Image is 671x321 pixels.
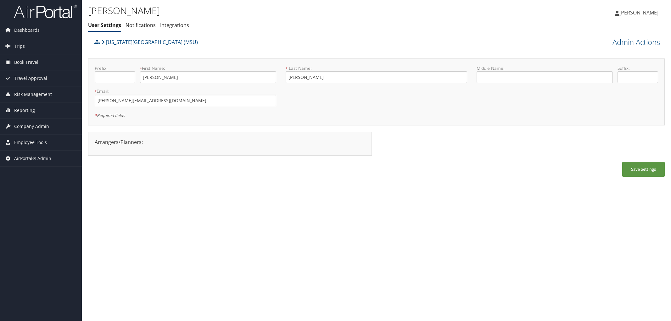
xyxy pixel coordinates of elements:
span: Reporting [14,102,35,118]
span: Trips [14,38,25,54]
label: Suffix: [618,65,658,71]
span: Travel Approval [14,70,47,86]
label: First Name: [140,65,276,71]
span: Employee Tools [14,135,47,150]
label: Middle Name: [477,65,613,71]
h1: [PERSON_NAME] [88,4,472,17]
button: Save Settings [622,162,665,177]
span: Book Travel [14,54,38,70]
label: Last Name: [286,65,467,71]
span: [PERSON_NAME] [619,9,658,16]
label: Prefix: [95,65,135,71]
span: Risk Management [14,86,52,102]
a: Integrations [160,22,189,29]
div: Arrangers/Planners: [90,138,370,146]
a: [PERSON_NAME] [615,3,665,22]
span: Dashboards [14,22,40,38]
a: Notifications [126,22,156,29]
span: Company Admin [14,119,49,134]
a: User Settings [88,22,121,29]
span: AirPortal® Admin [14,151,51,166]
a: Admin Actions [612,37,660,47]
label: Email: [95,88,276,94]
a: [US_STATE][GEOGRAPHIC_DATA] (MSU) [102,36,198,48]
em: Required fields [95,113,125,118]
img: airportal-logo.png [14,4,77,19]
